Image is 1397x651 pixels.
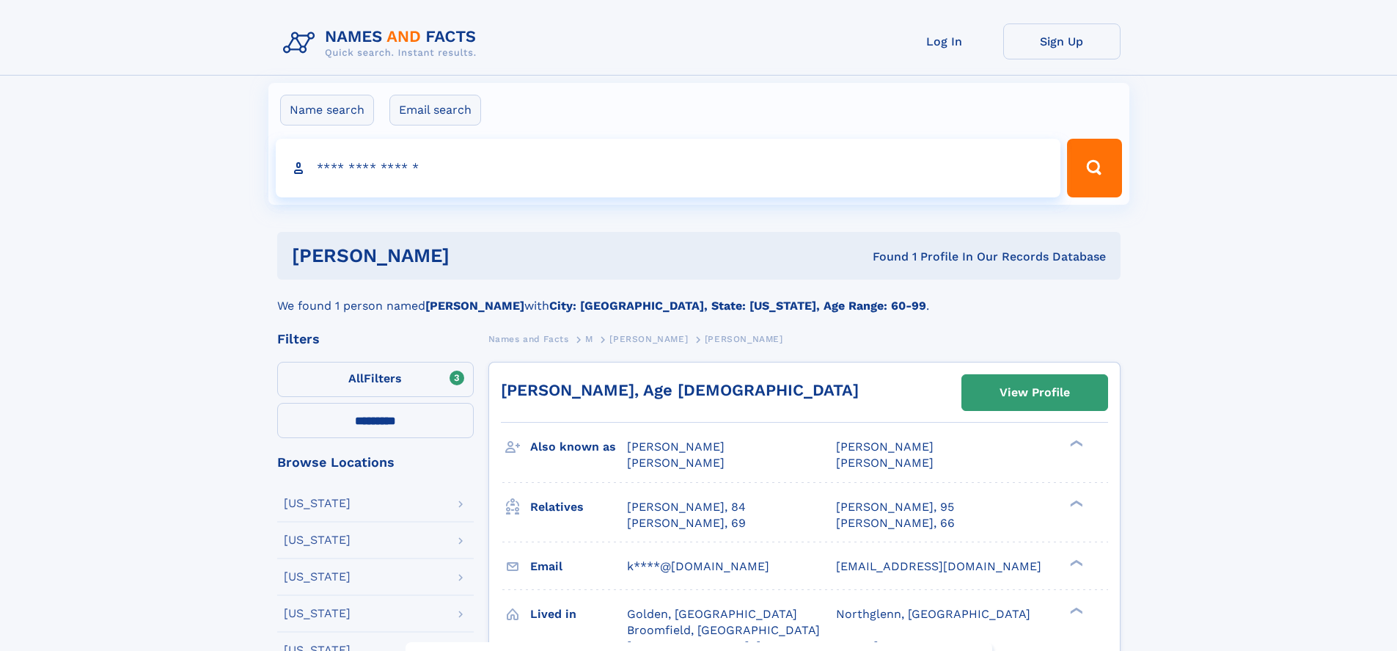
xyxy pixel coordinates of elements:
[836,440,934,454] span: [PERSON_NAME]
[627,440,725,454] span: [PERSON_NAME]
[530,554,627,579] h3: Email
[284,608,351,619] div: [US_STATE]
[836,607,1030,621] span: Northglenn, [GEOGRAPHIC_DATA]
[530,602,627,627] h3: Lived in
[488,330,569,348] a: Names and Facts
[585,330,593,348] a: M
[549,299,926,313] b: City: [GEOGRAPHIC_DATA], State: [US_STATE], Age Range: 60-99
[276,139,1061,197] input: search input
[627,607,797,621] span: Golden, [GEOGRAPHIC_DATA]
[627,456,725,470] span: [PERSON_NAME]
[627,499,746,515] a: [PERSON_NAME], 84
[886,23,1003,59] a: Log In
[425,299,524,313] b: [PERSON_NAME]
[1066,558,1084,567] div: ❯
[277,23,488,63] img: Logo Names and Facts
[292,247,661,265] h1: [PERSON_NAME]
[1066,605,1084,615] div: ❯
[277,332,474,346] div: Filters
[836,515,955,531] a: [PERSON_NAME], 66
[609,334,688,344] span: [PERSON_NAME]
[1000,376,1070,410] div: View Profile
[348,371,364,385] span: All
[530,434,627,459] h3: Also known as
[609,330,688,348] a: [PERSON_NAME]
[501,381,859,399] a: [PERSON_NAME], Age [DEMOGRAPHIC_DATA]
[530,495,627,520] h3: Relatives
[277,362,474,397] label: Filters
[1067,139,1121,197] button: Search Button
[284,534,351,546] div: [US_STATE]
[661,249,1106,265] div: Found 1 Profile In Our Records Database
[627,515,746,531] a: [PERSON_NAME], 69
[284,571,351,583] div: [US_STATE]
[705,334,783,344] span: [PERSON_NAME]
[1003,23,1121,59] a: Sign Up
[836,559,1041,573] span: [EMAIL_ADDRESS][DOMAIN_NAME]
[284,498,351,509] div: [US_STATE]
[277,456,474,469] div: Browse Locations
[1066,439,1084,448] div: ❯
[280,95,374,126] label: Name search
[836,456,934,470] span: [PERSON_NAME]
[962,375,1107,410] a: View Profile
[389,95,481,126] label: Email search
[836,499,954,515] a: [PERSON_NAME], 95
[585,334,593,344] span: M
[277,280,1121,315] div: We found 1 person named with .
[627,623,820,637] span: Broomfield, [GEOGRAPHIC_DATA]
[1066,498,1084,508] div: ❯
